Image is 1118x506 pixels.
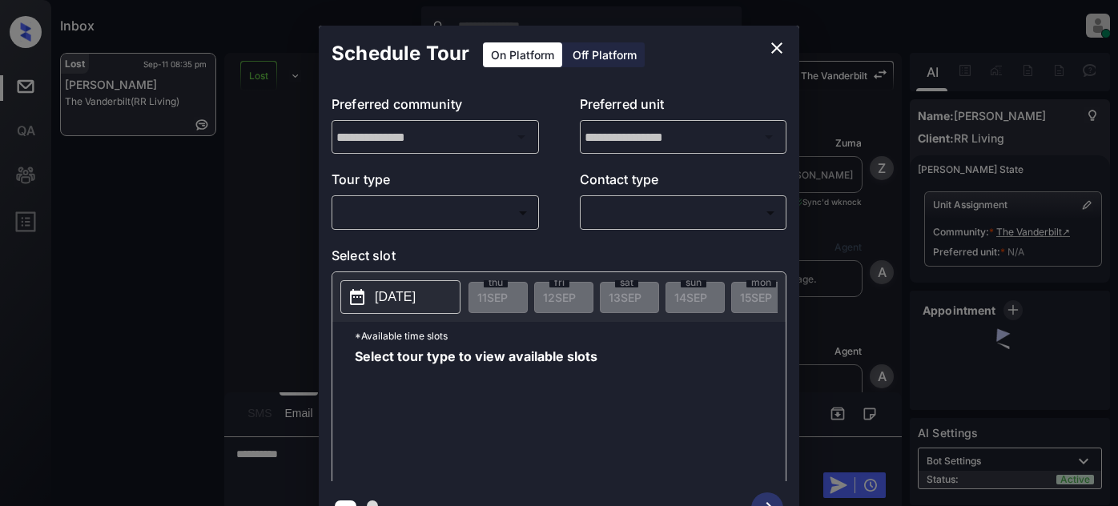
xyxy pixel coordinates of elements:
h2: Schedule Tour [319,26,482,82]
div: Off Platform [565,42,645,67]
p: *Available time slots [355,322,786,350]
span: Select tour type to view available slots [355,350,597,478]
p: Preferred community [332,94,539,120]
div: On Platform [483,42,562,67]
p: Preferred unit [580,94,787,120]
p: Select slot [332,246,786,271]
p: Tour type [332,170,539,195]
button: close [761,32,793,64]
p: [DATE] [375,287,416,307]
button: [DATE] [340,280,460,314]
p: Contact type [580,170,787,195]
